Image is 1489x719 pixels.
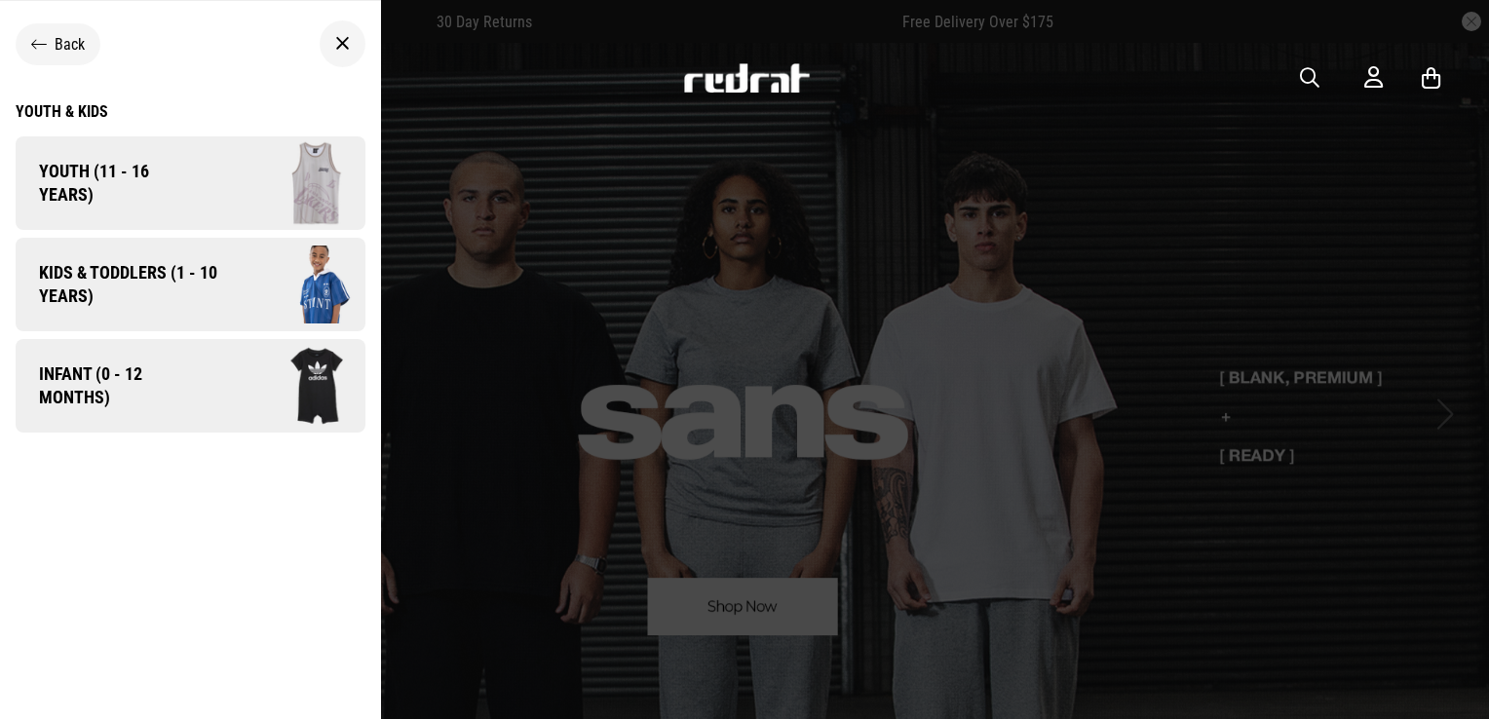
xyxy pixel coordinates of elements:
span: Infant (0 - 12 months) [16,362,204,409]
a: Youth & Kids [16,102,365,121]
button: Open LiveChat chat widget [16,8,74,66]
a: Kids & Toddlers (1 - 10 years) Company [16,238,365,331]
img: Company [199,137,365,230]
img: Redrat logo [682,63,811,93]
span: Kids & Toddlers (1 - 10 years) [16,261,227,308]
img: Company [227,246,365,322]
span: Youth (11 - 16 years) [16,160,199,207]
a: Infant (0 - 12 months) Company [16,339,365,433]
a: Youth (11 - 16 years) Company [16,136,365,230]
img: Company [204,341,365,431]
span: Back [55,35,85,54]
